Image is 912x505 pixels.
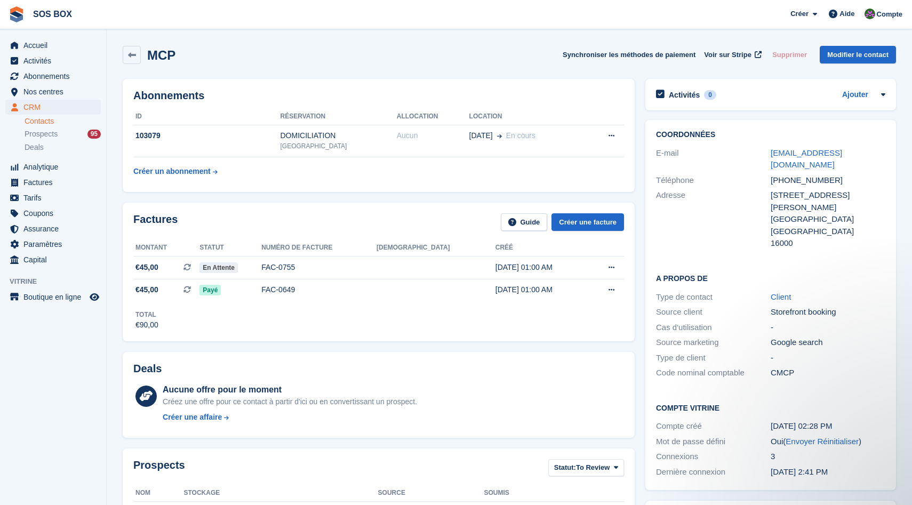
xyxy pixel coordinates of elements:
[548,459,624,477] button: Statut: To Review
[199,239,261,256] th: Statut
[135,262,158,273] span: €45,00
[771,367,885,379] div: CMCP
[23,38,87,53] span: Accueil
[771,336,885,349] div: Google search
[281,108,397,125] th: Réservation
[29,5,76,23] a: SOS BOX
[5,290,101,304] a: menu
[700,46,764,63] a: Voir sur Stripe
[656,306,771,318] div: Source client
[163,412,417,423] a: Créer une affaire
[771,306,885,318] div: Storefront booking
[656,420,771,432] div: Compte créé
[576,462,610,473] span: To Review
[484,485,564,502] th: Soumis
[704,50,751,60] span: Voir sur Stripe
[771,226,885,238] div: [GEOGRAPHIC_DATA]
[135,310,158,319] div: Total
[771,451,885,463] div: 3
[377,239,495,256] th: [DEMOGRAPHIC_DATA]
[88,291,101,303] a: Boutique d'aperçu
[133,130,281,141] div: 103079
[656,436,771,448] div: Mot de passe défini
[656,291,771,303] div: Type de contact
[199,262,238,273] span: En attente
[5,252,101,267] a: menu
[397,108,469,125] th: Allocation
[771,467,828,476] time: 2025-08-22 12:41:23 UTC
[5,159,101,174] a: menu
[656,402,885,413] h2: Compte vitrine
[842,89,868,101] a: Ajouter
[281,141,397,151] div: [GEOGRAPHIC_DATA]
[133,108,281,125] th: ID
[147,48,175,62] h2: MCP
[877,9,902,20] span: Compte
[5,100,101,115] a: menu
[23,69,87,84] span: Abonnements
[25,142,101,153] a: Deals
[10,276,106,287] span: Vitrine
[501,213,548,231] a: Guide
[25,129,58,139] span: Prospects
[163,412,222,423] div: Créer une affaire
[768,46,811,63] button: Supprimer
[9,6,25,22] img: stora-icon-8386f47178a22dfd0bd8f6a31ec36ba5ce8667c1dd55bd0f319d3a0aa187defe.svg
[554,462,576,473] span: Statut:
[133,162,218,181] a: Créer un abonnement
[5,84,101,99] a: menu
[656,174,771,187] div: Téléphone
[495,239,588,256] th: Créé
[704,90,716,100] div: 0
[133,213,178,231] h2: Factures
[656,367,771,379] div: Code nominal comptable
[656,352,771,364] div: Type de client
[25,116,101,126] a: Contacts
[5,38,101,53] a: menu
[133,239,199,256] th: Montant
[23,175,87,190] span: Factures
[469,130,493,141] span: [DATE]
[199,285,221,295] span: Payé
[469,108,585,125] th: Location
[771,352,885,364] div: -
[5,69,101,84] a: menu
[23,237,87,252] span: Paramètres
[495,284,588,295] div: [DATE] 01:00 AM
[23,206,87,221] span: Coupons
[771,148,842,170] a: [EMAIL_ADDRESS][DOMAIN_NAME]
[133,485,184,502] th: Nom
[281,130,397,141] div: DOMICILIATION
[771,213,885,226] div: [GEOGRAPHIC_DATA]
[5,53,101,68] a: menu
[133,90,624,102] h2: Abonnements
[23,100,87,115] span: CRM
[133,363,162,375] h2: Deals
[656,131,885,139] h2: Coordonnées
[23,252,87,267] span: Capital
[25,142,44,153] span: Deals
[397,130,469,141] div: Aucun
[135,284,158,295] span: €45,00
[771,237,885,250] div: 16000
[771,436,885,448] div: Oui
[656,451,771,463] div: Connexions
[656,147,771,171] div: E-mail
[25,129,101,140] a: Prospects 95
[771,292,791,301] a: Client
[163,396,417,407] div: Créez une offre pour ce contact à partir d'ici ou en convertissant un prospect.
[771,322,885,334] div: -
[23,53,87,68] span: Activités
[783,437,861,446] span: ( )
[839,9,854,19] span: Aide
[771,174,885,187] div: [PHONE_NUMBER]
[5,190,101,205] a: menu
[865,9,875,19] img: ALEXANDRE SOUBIRA
[261,262,377,273] div: FAC-0755
[656,466,771,478] div: Dernière connexion
[23,159,87,174] span: Analytique
[23,221,87,236] span: Assurance
[771,420,885,432] div: [DATE] 02:28 PM
[495,262,588,273] div: [DATE] 01:00 AM
[669,90,700,100] h2: Activités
